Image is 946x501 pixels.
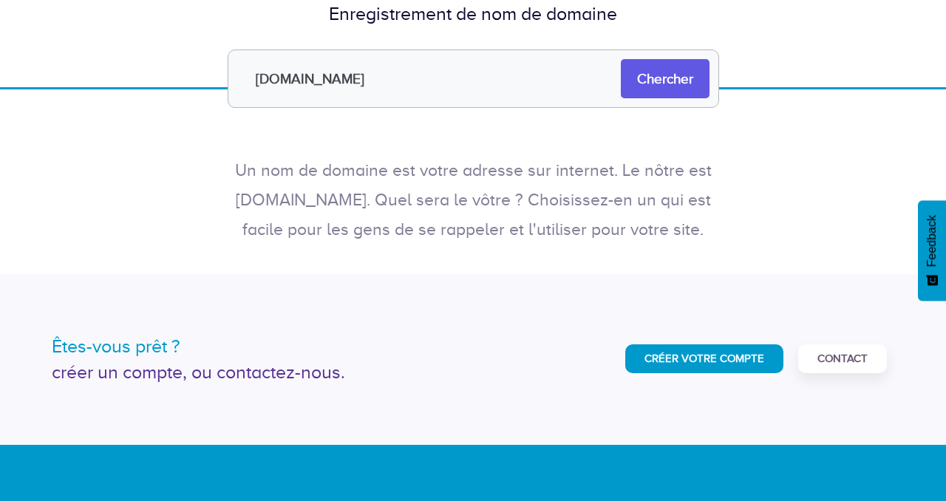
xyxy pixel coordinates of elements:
input: Chercher [621,59,709,98]
p: Un nom de domaine est votre adresse sur internet. Le nôtre est [DOMAIN_NAME]. Quel sera le vôtre ... [222,156,724,245]
div: créer un compte, ou contactez-nous. [52,359,462,386]
input: Ex : ibracilinks.com [228,50,719,108]
button: Feedback - Afficher l’enquête [918,200,946,301]
a: Créer Votre Compte [625,344,783,373]
div: Êtes-vous prêt ? [52,333,462,360]
span: Feedback [925,215,939,267]
a: Contact [798,344,887,373]
div: Enregistrement de nom de domaine [52,1,894,27]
